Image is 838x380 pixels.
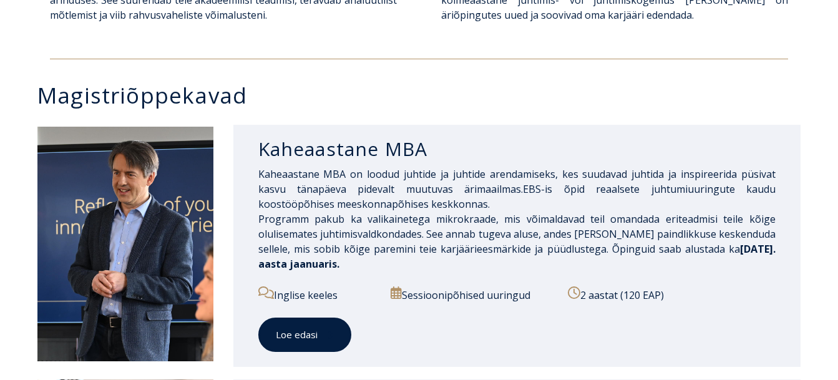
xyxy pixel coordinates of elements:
span: Kaheaastane MBA on loodud juhtide ja juhtide arendamiseks, kes suudavad juhtida ja inspireerida p... [258,167,776,256]
h3: Magistriõppekavad [37,84,813,106]
font: Inglise keeles [274,288,338,302]
a: Loe edasi [258,318,351,352]
h3: Kaheaastane MBA [258,137,776,161]
span: [DATE]. aasta jaanuaris. [258,242,776,271]
span: Õpinguid saab alustada ka [258,242,776,271]
font: 2 aastat (120 EAP) [580,288,664,302]
img: DSC_2098 [37,127,213,361]
font: Loe edasi [276,328,318,342]
font: Sessioonipõhised uuringud [402,288,530,302]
